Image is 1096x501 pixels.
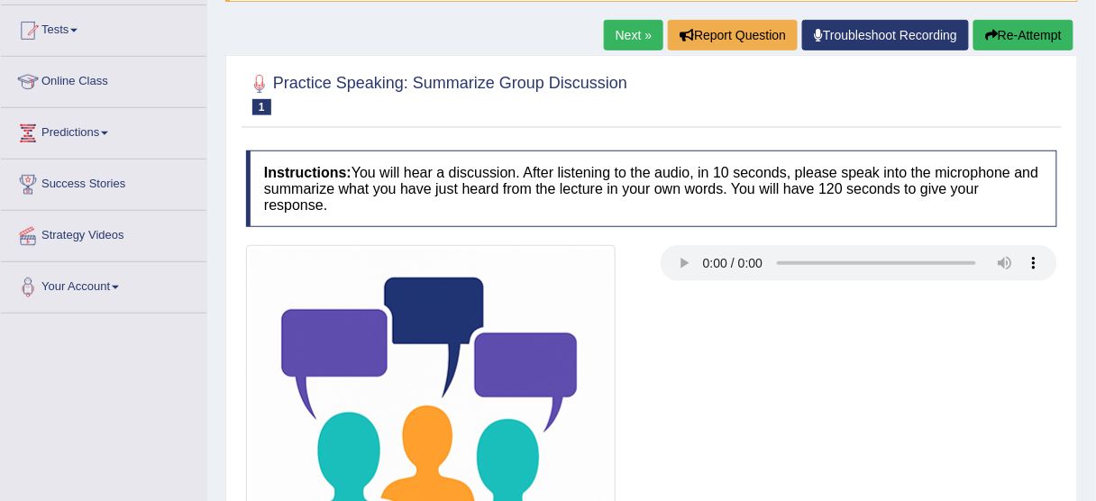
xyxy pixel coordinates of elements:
a: Your Account [1,262,206,307]
a: Strategy Videos [1,211,206,256]
a: Online Class [1,57,206,102]
button: Re-Attempt [973,20,1073,50]
b: Instructions: [264,165,352,180]
span: 1 [252,99,271,115]
h4: You will hear a discussion. After listening to the audio, in 10 seconds, please speak into the mi... [246,150,1057,227]
a: Next » [604,20,663,50]
a: Success Stories [1,159,206,205]
a: Troubleshoot Recording [802,20,969,50]
button: Report Question [668,20,798,50]
h2: Practice Speaking: Summarize Group Discussion [246,70,627,115]
a: Tests [1,5,206,50]
a: Predictions [1,108,206,153]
